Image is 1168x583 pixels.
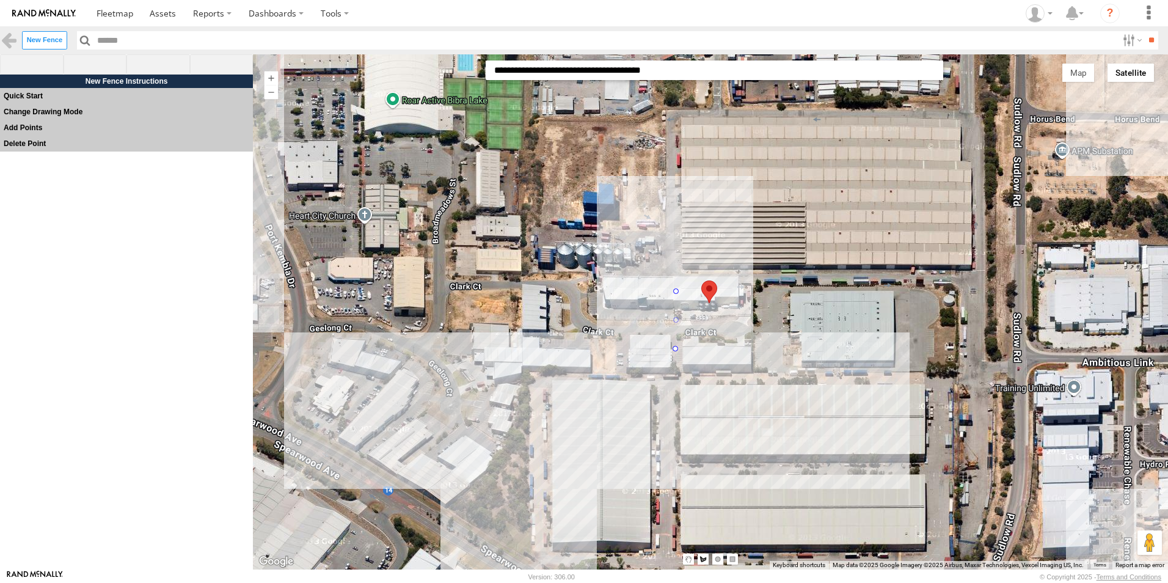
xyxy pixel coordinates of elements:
[698,554,709,565] button: Draw a shape
[1097,573,1161,581] a: Terms and Conditions
[64,54,127,75] span: Free draw a fence using lines
[1100,4,1120,23] i: ?
[727,554,738,565] button: Draw a rectangle
[1137,530,1162,555] button: Drag Pegman onto the map to open Street View
[256,554,296,570] img: Google
[7,571,63,583] a: Visit our Website
[265,71,279,85] button: Zoom in
[833,562,1084,568] span: Map data ©2025 Google Imagery ©2025 Airbus, Maxar Technologies, Vexcel Imaging US, Inc.
[12,9,76,18] img: rand-logo.svg
[712,554,723,565] button: Draw a circle
[256,554,296,570] a: Open this area in Google Maps (opens a new window)
[1021,4,1057,23] div: Michelle Fisher
[1115,562,1164,568] a: Report a map error
[683,554,694,565] button: Stop drawing
[190,54,254,75] span: Draw a fence using a Rectangle
[1062,64,1095,82] button: Show street map
[1040,573,1161,581] div: © Copyright 2025 -
[1093,563,1106,568] a: Terms (opens in new tab)
[1108,64,1155,82] button: Show satellite imagery
[265,85,279,99] button: Zoom out
[1118,31,1144,49] label: Search Filter Options
[126,54,190,75] span: Draw a fence using a radius from the start location
[773,561,825,570] button: Keyboard shortcuts
[528,573,575,581] div: Version: 306.00
[22,31,67,49] label: Create New Fence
